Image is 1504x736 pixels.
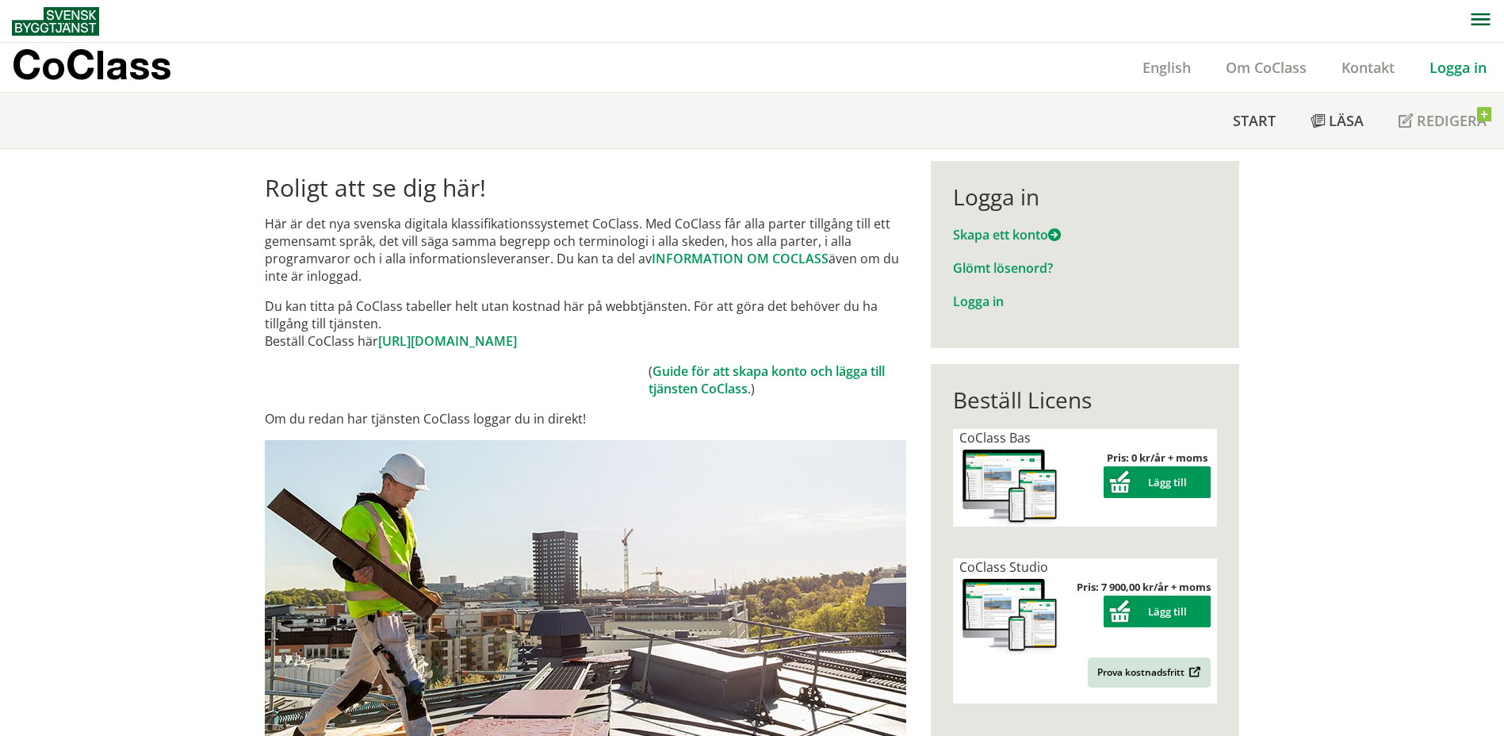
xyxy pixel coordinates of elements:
[1233,111,1276,130] span: Start
[649,362,906,397] td: ( .)
[1077,580,1211,594] strong: Pris: 7 900,00 kr/år + moms
[959,447,1061,527] img: coclass-license.jpg
[953,259,1053,277] a: Glömt lösenord?
[1125,58,1208,77] a: English
[12,43,205,92] a: CoClass
[1104,466,1211,498] button: Lägg till
[1107,450,1207,465] strong: Pris: 0 kr/år + moms
[1329,111,1364,130] span: Läsa
[12,56,171,74] p: CoClass
[1324,58,1412,77] a: Kontakt
[959,429,1031,447] span: CoClass Bas
[378,332,517,350] a: [URL][DOMAIN_NAME]
[953,226,1061,243] a: Skapa ett konto
[953,386,1217,413] div: Beställ Licens
[652,250,829,267] a: INFORMATION OM COCLASS
[12,7,99,36] img: Svensk Byggtjänst
[1215,93,1293,148] a: Start
[265,410,906,427] p: Om du redan har tjänsten CoClass loggar du in direkt!
[265,215,906,285] p: Här är det nya svenska digitala klassifikationssystemet CoClass. Med CoClass får alla parter till...
[1104,596,1211,627] button: Lägg till
[959,558,1048,576] span: CoClass Studio
[265,297,906,350] p: Du kan titta på CoClass tabeller helt utan kostnad här på webbtjänsten. För att göra det behöver ...
[649,362,885,397] a: Guide för att skapa konto och lägga till tjänsten CoClass
[265,174,906,202] h1: Roligt att se dig här!
[1293,93,1381,148] a: Läsa
[1412,58,1504,77] a: Logga in
[959,576,1061,656] img: coclass-license.jpg
[953,293,1004,310] a: Logga in
[1208,58,1324,77] a: Om CoClass
[1104,604,1211,619] a: Lägg till
[1104,475,1211,489] a: Lägg till
[1186,666,1201,678] img: Outbound.png
[953,183,1217,210] div: Logga in
[1088,657,1211,688] a: Prova kostnadsfritt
